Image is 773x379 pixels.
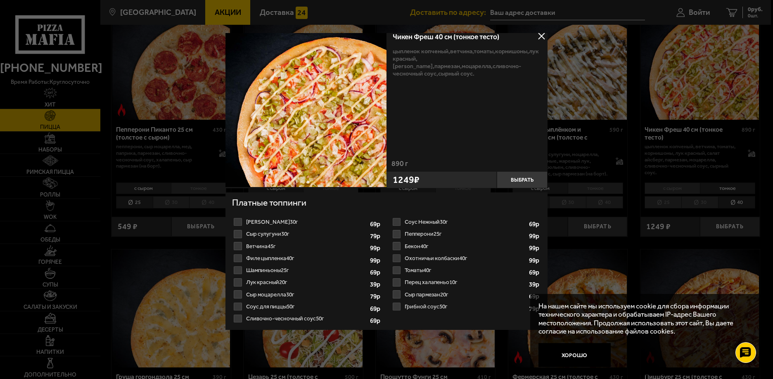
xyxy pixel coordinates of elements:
strong: 99 р [370,245,382,251]
strong: 99 р [370,257,382,264]
label: Сливочно-чесночный соус 50г [232,313,383,325]
label: Сыр моцарелла 30г [232,289,383,301]
li: Сыр пармезан [391,289,541,301]
strong: 69 р [370,317,382,324]
li: Соус Нежный [391,216,541,228]
li: Бекон [391,240,541,252]
strong: 69 р [529,269,541,276]
li: Грибной соус [391,301,541,313]
label: Пепперони 25г [391,228,541,240]
label: Грибной соус 50г [391,301,541,313]
label: Ветчина 45г [232,240,383,252]
label: Охотничьи колбаски 40г [391,252,541,264]
strong: 69 р [370,306,382,312]
strong: 79 р [370,233,382,239]
span: 1249 ₽ [393,175,420,185]
label: Шампиньоны 25г [232,264,383,276]
li: Лук красный [232,276,383,288]
p: цыпленок копченый, ветчина, томаты, корнишоны, лук красный, [PERSON_NAME], пармезан, моцарелла, с... [393,47,542,77]
label: Соус для пиццы 50г [232,301,383,313]
strong: 69 р [370,221,382,227]
li: Соус для пиццы [232,301,383,313]
li: Томаты [391,264,541,276]
strong: 69 р [529,293,541,300]
label: [PERSON_NAME] 30г [232,216,383,228]
strong: 99 р [529,233,541,239]
li: Сыр сулугуни [232,228,383,240]
h4: Платные топпинги [232,197,541,211]
label: Сыр пармезан 20г [391,289,541,301]
label: Бекон 40г [391,240,541,252]
strong: 99 р [529,257,541,264]
label: Соус Нежный 30г [391,216,541,228]
label: Перец халапеньо 10г [391,276,541,288]
strong: 39 р [370,281,382,288]
strong: 69 р [370,269,382,276]
label: Томаты 40г [391,264,541,276]
div: 890 г [386,160,548,171]
strong: 79 р [529,306,541,312]
li: Сливочно-чесночный соус [232,313,383,325]
li: Перец халапеньо [391,276,541,288]
p: На нашем сайте мы используем cookie для сбора информации технического характера и обрабатываем IP... [538,302,749,335]
li: Филе цыпленка [232,252,383,264]
img: Чикен Фреш 40 см (тонкое тесто) [225,26,386,187]
li: Сыр моцарелла [232,289,383,301]
label: Филе цыпленка 40г [232,252,383,264]
li: Шампиньоны [232,264,383,276]
li: Ветчина [232,240,383,252]
h3: Чикен Фреш 40 см (тонкое тесто) [393,33,542,41]
strong: 79 р [370,293,382,300]
label: Лук красный 20г [232,276,383,288]
button: Хорошо [538,343,611,367]
strong: 39 р [529,281,541,288]
li: Пепперони [391,228,541,240]
li: Охотничьи колбаски [391,252,541,264]
label: Сыр сулугуни 30г [232,228,383,240]
li: Соус Деликатес [232,216,383,228]
strong: 69 р [529,221,541,227]
strong: 99 р [529,245,541,251]
button: Выбрать [497,171,548,188]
